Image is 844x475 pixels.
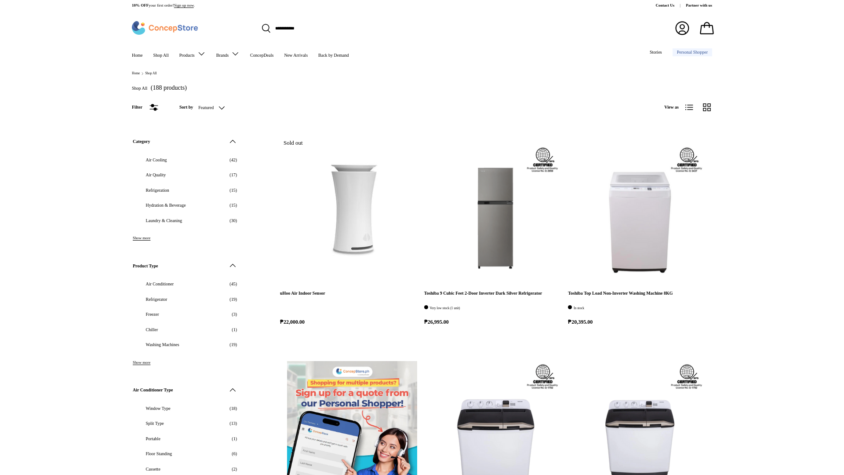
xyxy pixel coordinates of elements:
[132,3,149,7] strong: 10% OFF
[656,3,686,9] a: Contact Us
[629,45,712,62] nav: Secondary
[229,217,237,224] span: (30)
[232,326,237,333] span: (1)
[153,48,168,62] a: Shop All
[146,311,227,318] span: Freezer
[673,48,712,56] a: Personal Shopper
[686,3,712,9] a: Partner with us
[179,104,198,110] label: Sort by
[232,435,237,442] span: (1)
[229,296,237,303] span: (19)
[280,291,325,296] a: uHoo Air Indoor Sensor
[146,296,225,303] span: Refrigerator
[146,217,225,224] span: Laundry & Cleaning
[229,405,237,412] span: (18)
[664,104,679,110] span: View as
[229,187,237,194] span: (15)
[133,375,237,405] summary: Air Conditioner Type
[146,420,225,427] span: Split Type
[146,281,225,287] span: Air Conditioner
[151,84,187,91] span: (188 products)
[132,105,142,110] span: Filter
[229,420,237,427] span: (13)
[650,45,662,59] a: Stories
[146,172,225,178] span: Air Quality
[677,50,708,55] span: Personal Shopper
[280,137,424,281] a: uHoo Air Indoor Sensor
[174,45,211,62] summary: Products
[250,48,273,62] a: ConcepDeals
[132,48,142,62] a: Home
[229,341,237,348] span: (19)
[133,263,223,269] span: Product Type
[133,127,237,157] summary: Category
[232,450,237,457] span: (6)
[145,72,156,75] a: Shop All
[229,172,237,178] span: (17)
[132,21,198,35] img: ConcepStore
[229,281,237,287] span: (45)
[179,45,206,62] a: Products
[146,341,225,348] span: Washing Machines
[424,291,542,296] a: Toshiba 9 Cubic Feet 2-Door Inverter Dark Silver Refrigerator
[132,71,712,76] nav: Breadcrumbs
[132,103,158,112] button: Filter
[132,86,147,91] h1: Shop All
[232,311,237,318] span: (3)
[146,466,227,472] span: Cassette
[229,157,237,163] span: (42)
[132,45,349,62] nav: Primary
[146,202,225,208] span: Hydration & Beverage
[146,405,225,412] span: Window Type
[132,3,195,9] p: your first order! .
[132,72,140,75] a: Home
[284,48,308,62] a: New Arrivals
[146,157,225,163] span: Air Cooling
[174,3,194,7] a: Sign up now
[216,45,240,62] a: Brands
[424,137,568,281] a: Toshiba 9 Cubic Feet 2-Door Inverter Dark Silver Refrigerator
[568,137,712,281] a: Toshiba Top Load Non-Inverter Washing Machine 8KG
[568,291,673,296] a: Toshiba Top Load Non-Inverter Washing Machine 8KG
[198,105,214,110] span: Featured
[198,100,243,115] button: Featured
[133,387,223,393] span: Air Conditioner Type
[229,202,237,208] span: (15)
[211,45,245,62] summary: Brands
[133,138,223,145] span: Category
[146,187,225,194] span: Refrigeration
[133,360,150,365] button: Show more
[318,48,349,62] a: Back by Demand
[133,236,150,240] button: Show more
[133,251,237,281] summary: Product Type
[146,450,227,457] span: Floor Standing
[280,137,306,148] span: Sold out
[232,466,237,472] span: (2)
[146,326,227,333] span: Chiller
[146,435,227,442] span: Portable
